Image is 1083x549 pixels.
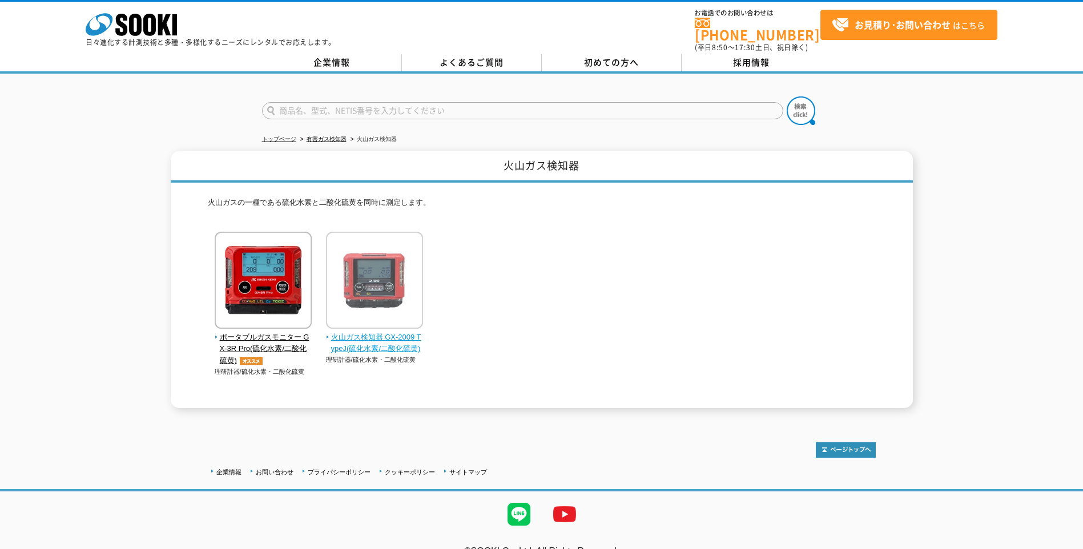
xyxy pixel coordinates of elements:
[326,321,424,355] a: 火山ガス検知器 GX-2009 TypeJ(硫化水素/二酸化硫黄)
[326,355,424,365] p: 理研計器/硫化水素・二酸化硫黄
[216,469,241,475] a: 企業情報
[402,54,542,71] a: よくあるご質問
[262,102,783,119] input: 商品名、型式、NETIS番号を入力してください
[326,332,424,356] span: 火山ガス検知器 GX-2009 TypeJ(硫化水素/二酸化硫黄)
[496,491,542,537] img: LINE
[816,442,876,458] img: トップページへ
[695,42,808,53] span: (平日 ～ 土日、祝日除く)
[385,469,435,475] a: クッキーポリシー
[832,17,985,34] span: はこちら
[682,54,822,71] a: 採用情報
[307,136,347,142] a: 有害ガス検知器
[449,469,487,475] a: サイトマップ
[208,197,876,215] p: 火山ガスの一種である硫化水素と二酸化硫黄を同時に測定します。
[542,54,682,71] a: 初めての方へ
[215,367,312,377] p: 理研計器/硫化水素・二酸化硫黄
[171,151,913,183] h1: 火山ガス検知器
[215,232,312,332] img: ポータブルガスモニター GX-3R Pro(硫化水素/二酸化硫黄)
[215,321,312,367] a: ポータブルガスモニター GX-3R Pro(硫化水素/二酸化硫黄)オススメ
[787,96,815,125] img: btn_search.png
[262,54,402,71] a: 企業情報
[712,42,728,53] span: 8:50
[584,56,639,68] span: 初めての方へ
[326,232,423,332] img: 火山ガス検知器 GX-2009 TypeJ(硫化水素/二酸化硫黄)
[256,469,293,475] a: お問い合わせ
[262,136,296,142] a: トップページ
[542,491,587,537] img: YouTube
[820,10,997,40] a: お見積り･お問い合わせはこちら
[695,10,820,17] span: お電話でのお問い合わせは
[237,357,265,365] img: オススメ
[735,42,755,53] span: 17:30
[348,134,397,146] li: 火山ガス検知器
[695,18,820,41] a: [PHONE_NUMBER]
[215,332,312,367] span: ポータブルガスモニター GX-3R Pro(硫化水素/二酸化硫黄)
[308,469,371,475] a: プライバシーポリシー
[855,18,951,31] strong: お見積り･お問い合わせ
[86,39,336,46] p: 日々進化する計測技術と多種・多様化するニーズにレンタルでお応えします。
